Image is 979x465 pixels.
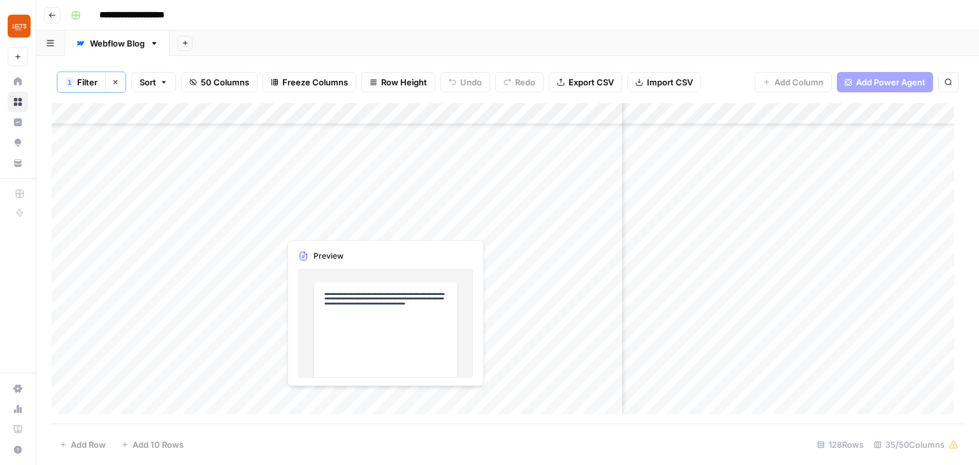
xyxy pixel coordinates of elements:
[549,72,622,92] button: Export CSV
[133,438,184,451] span: Add 10 Rows
[837,72,933,92] button: Add Power Agent
[774,76,823,89] span: Add Column
[71,438,106,451] span: Add Row
[8,10,28,42] button: Workspace: LETS
[8,71,28,92] a: Home
[8,92,28,112] a: Browse
[57,72,105,92] button: 1Filter
[8,378,28,399] a: Settings
[68,77,71,87] span: 1
[282,76,348,89] span: Freeze Columns
[440,72,490,92] button: Undo
[8,399,28,419] a: Usage
[8,440,28,460] button: Help + Support
[113,434,191,455] button: Add 10 Rows
[755,72,832,92] button: Add Column
[361,72,435,92] button: Row Height
[90,37,145,50] div: Webflow Blog
[569,76,614,89] span: Export CSV
[263,72,356,92] button: Freeze Columns
[812,434,869,455] div: 128 Rows
[495,72,544,92] button: Redo
[8,153,28,173] a: Your Data
[8,132,28,153] a: Opportunities
[856,76,925,89] span: Add Power Agent
[8,112,28,132] a: Insights
[52,434,113,455] button: Add Row
[77,76,98,89] span: Filter
[869,434,964,455] div: 35/50 Columns
[65,31,170,56] a: Webflow Blog
[201,76,249,89] span: 50 Columns
[66,77,73,87] div: 1
[8,419,28,440] a: Learning Hub
[131,72,176,92] button: Sort
[460,76,482,89] span: Undo
[140,76,156,89] span: Sort
[627,72,701,92] button: Import CSV
[647,76,693,89] span: Import CSV
[515,76,535,89] span: Redo
[381,76,427,89] span: Row Height
[181,72,257,92] button: 50 Columns
[8,15,31,38] img: LETS Logo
